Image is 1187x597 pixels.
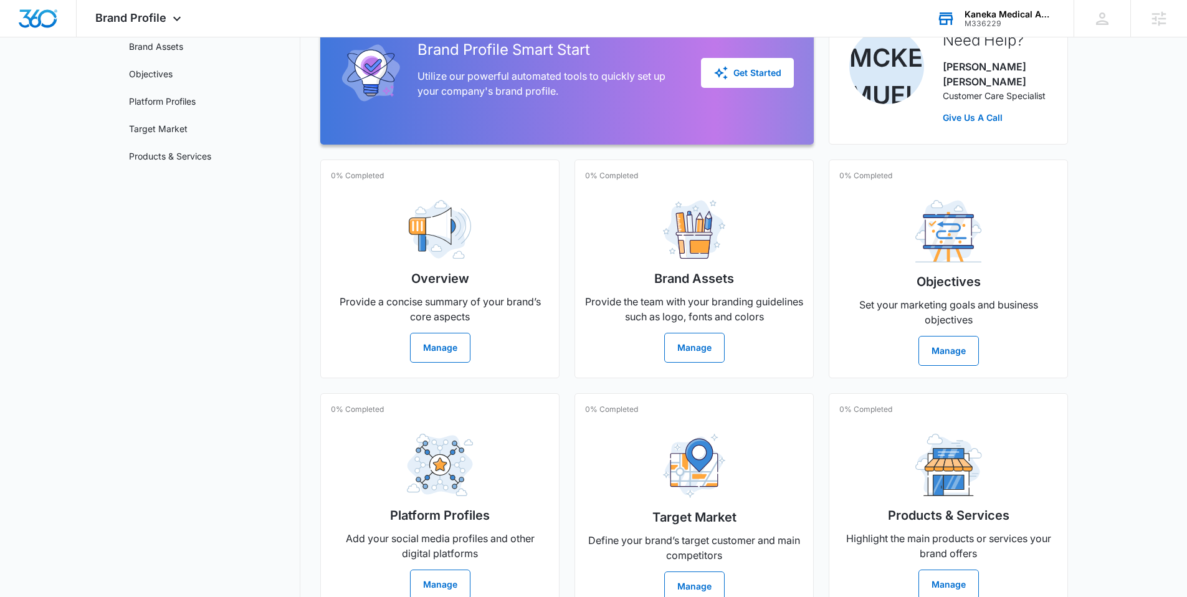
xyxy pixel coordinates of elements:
[965,19,1056,28] div: account id
[95,11,166,24] span: Brand Profile
[417,39,681,61] h2: Brand Profile Smart Start
[331,531,549,561] p: Add your social media profiles and other digital platforms
[654,269,734,288] h2: Brand Assets
[839,297,1057,327] p: Set your marketing goals and business objectives
[585,294,803,324] p: Provide the team with your branding guidelines such as logo, fonts and colors
[585,404,638,415] p: 0% Completed
[701,58,794,88] button: Get Started
[943,29,1047,52] h2: Need Help?
[943,59,1047,89] p: [PERSON_NAME] [PERSON_NAME]
[129,40,183,53] a: Brand Assets
[129,95,196,108] a: Platform Profiles
[664,333,725,363] button: Manage
[585,533,803,563] p: Define your brand’s target customer and main competitors
[713,65,781,80] div: Get Started
[331,294,549,324] p: Provide a concise summary of your brand’s core aspects
[410,333,470,363] button: Manage
[331,404,384,415] p: 0% Completed
[888,506,1009,525] h2: Products & Services
[417,69,681,98] p: Utilize our powerful automated tools to quickly set up your company's brand profile.
[943,111,1047,124] a: Give Us A Call
[917,272,981,291] h2: Objectives
[129,122,188,135] a: Target Market
[652,508,737,527] h2: Target Market
[965,9,1056,19] div: account name
[331,170,384,181] p: 0% Completed
[574,160,814,378] a: 0% CompletedBrand AssetsProvide the team with your branding guidelines such as logo, fonts and co...
[129,150,211,163] a: Products & Services
[320,160,560,378] a: 0% CompletedOverviewProvide a concise summary of your brand’s core aspectsManage
[390,506,490,525] h2: Platform Profiles
[129,67,173,80] a: Objectives
[943,89,1047,102] p: Customer Care Specialist
[829,160,1068,378] a: 0% CompletedObjectivesSet your marketing goals and business objectivesManage
[839,170,892,181] p: 0% Completed
[411,269,469,288] h2: Overview
[585,170,638,181] p: 0% Completed
[918,336,979,366] button: Manage
[839,404,892,415] p: 0% Completed
[849,29,924,104] img: McKenna Mueller
[839,531,1057,561] p: Highlight the main products or services your brand offers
